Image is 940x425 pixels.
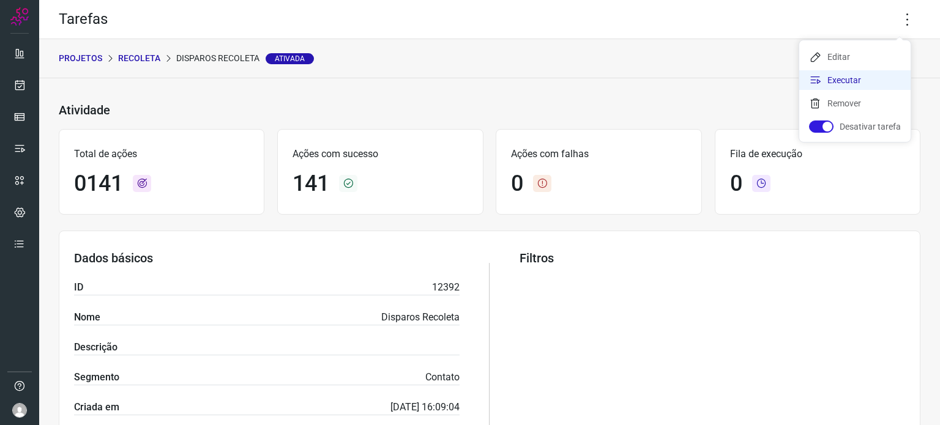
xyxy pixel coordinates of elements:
[74,310,100,325] label: Nome
[74,400,119,415] label: Criada em
[511,171,523,197] h1: 0
[74,280,83,295] label: ID
[74,171,123,197] h1: 0141
[293,147,468,161] p: Ações com sucesso
[266,53,314,64] span: Ativada
[730,171,742,197] h1: 0
[10,7,29,26] img: Logo
[74,370,119,385] label: Segmento
[59,10,108,28] h2: Tarefas
[730,147,905,161] p: Fila de execução
[799,94,911,113] li: Remover
[74,147,249,161] p: Total de ações
[59,103,110,117] h3: Atividade
[799,47,911,67] li: Editar
[799,70,911,90] li: Executar
[520,251,905,265] h3: Filtros
[118,52,160,65] p: Recoleta
[425,370,460,385] p: Contato
[293,171,329,197] h1: 141
[390,400,460,415] p: [DATE] 16:09:04
[432,280,460,295] p: 12392
[176,52,314,65] p: Disparos Recoleta
[74,340,117,355] label: Descrição
[511,147,686,161] p: Ações com falhas
[12,403,27,418] img: avatar-user-boy.jpg
[799,117,911,136] li: Desativar tarefa
[74,251,460,265] h3: Dados básicos
[59,52,102,65] p: PROJETOS
[381,310,460,325] p: Disparos Recoleta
